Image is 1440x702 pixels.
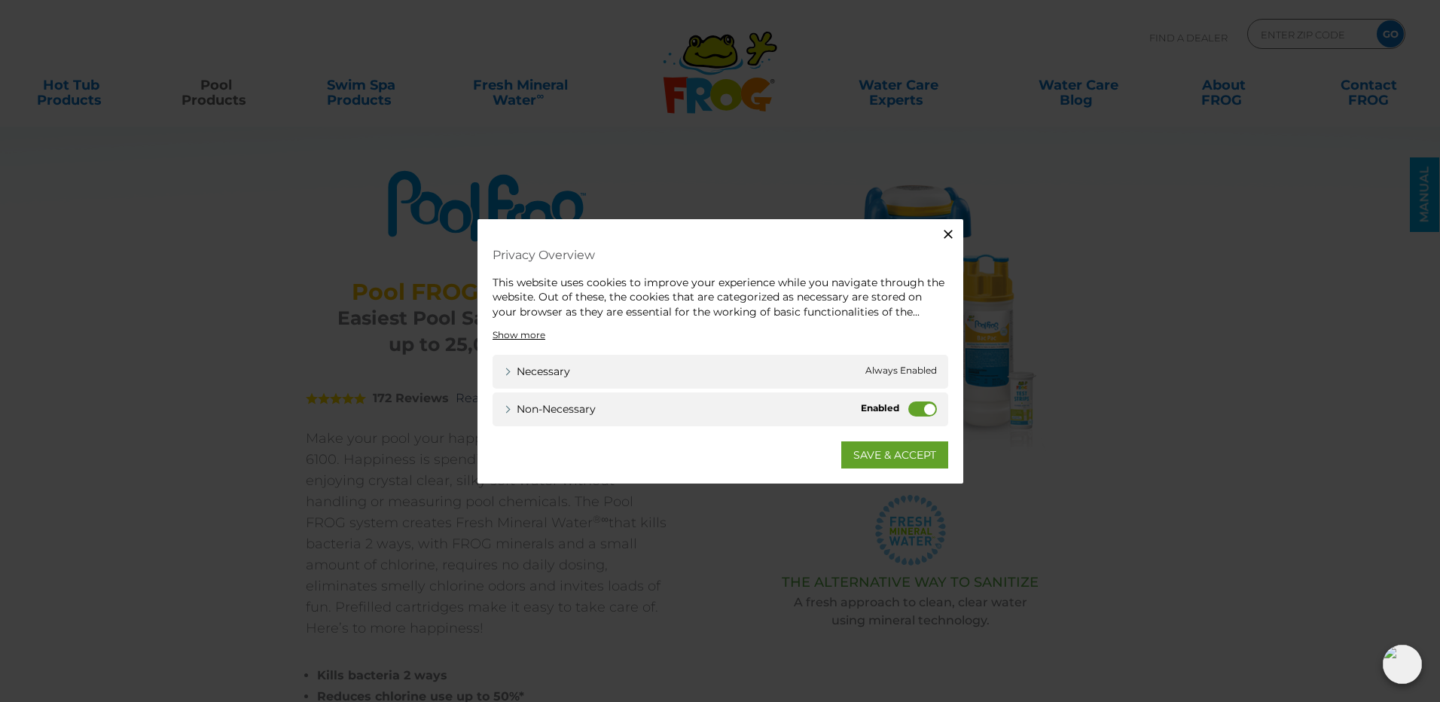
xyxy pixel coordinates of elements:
[493,241,948,267] h4: Privacy Overview
[504,364,570,380] a: Necessary
[841,441,948,469] a: SAVE & ACCEPT
[1383,645,1422,684] img: openIcon
[493,275,948,319] div: This website uses cookies to improve your experience while you navigate through the website. Out ...
[865,364,937,380] span: Always Enabled
[493,328,545,342] a: Show more
[504,401,596,417] a: Non-necessary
